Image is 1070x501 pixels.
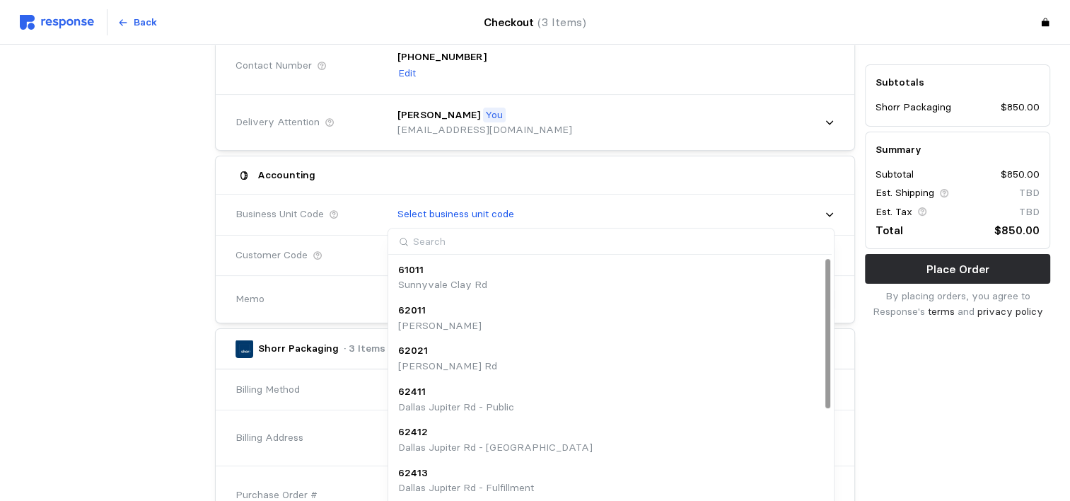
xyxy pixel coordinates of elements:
p: 62412 [398,425,428,440]
p: TBD [1019,205,1040,220]
p: Dallas Jupiter Rd - [GEOGRAPHIC_DATA] [398,440,593,456]
p: 62413 [398,466,428,481]
span: Customer Code [235,248,308,263]
p: 61011 [398,263,424,278]
button: Edit [397,65,417,82]
p: Shorr Packaging [258,341,339,357]
button: Shorr Packaging· 3 Items ($850.00) [216,329,854,369]
p: · 3 Items ($850.00) [344,341,436,357]
p: Est. Tax [876,205,912,220]
p: Back [134,15,157,30]
p: Dallas Jupiter Rd - Fulfillment [398,480,534,496]
button: Back [110,9,165,36]
h5: Accounting [257,168,315,183]
p: You [485,108,503,123]
p: TBD [1019,186,1040,202]
p: Est. Shipping [876,186,934,202]
p: Total [876,221,903,239]
span: (3 Items) [537,16,586,29]
p: 62411 [398,384,426,400]
span: Delivery Attention [235,115,320,130]
img: svg%3e [20,15,94,30]
span: Contact Number [235,58,312,74]
p: [PERSON_NAME] Rd [398,359,497,374]
span: Business Unit Code [235,207,324,222]
p: 62021 [398,343,428,359]
p: Place Order [926,260,989,278]
a: privacy policy [977,305,1043,318]
span: Billing Address [235,430,303,446]
p: $850.00 [1001,167,1040,183]
p: [PERSON_NAME] [398,318,482,334]
p: $850.00 [1001,100,1040,116]
h5: Summary [876,142,1040,157]
button: Place Order [865,254,1050,284]
p: [PERSON_NAME] [397,108,480,123]
p: [EMAIL_ADDRESS][DOMAIN_NAME] [397,122,572,138]
p: Shorr Packaging [876,100,951,116]
p: 62011 [398,303,426,318]
h4: Checkout [484,13,586,31]
p: $850.00 [994,221,1040,239]
p: [PHONE_NUMBER] [397,50,487,65]
p: Edit [398,66,416,81]
p: Dallas Jupiter Rd - Public [398,400,514,415]
p: Subtotal [876,167,914,183]
p: Sunnyvale Clay Rd [398,277,487,293]
p: Select business unit code [397,207,514,222]
span: Billing Method [235,382,300,398]
p: By placing orders, you agree to Response's and [865,289,1050,319]
input: Search [388,229,832,255]
a: terms [928,305,955,318]
h5: Subtotals [876,75,1040,90]
span: Memo [235,292,264,307]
